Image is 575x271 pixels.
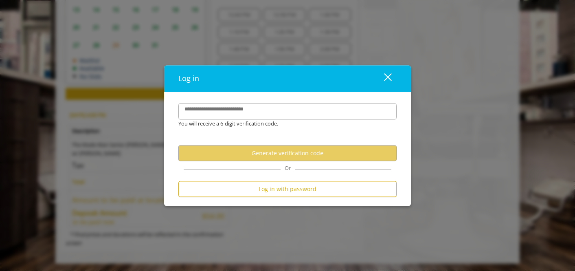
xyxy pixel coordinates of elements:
[375,73,391,85] div: close dialog
[281,165,295,172] span: Or
[172,120,391,128] div: You will receive a 6-digit verification code.
[178,74,199,84] span: Log in
[178,145,397,161] button: Generate verification code
[178,181,397,197] button: Log in with password
[369,71,397,87] button: close dialog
